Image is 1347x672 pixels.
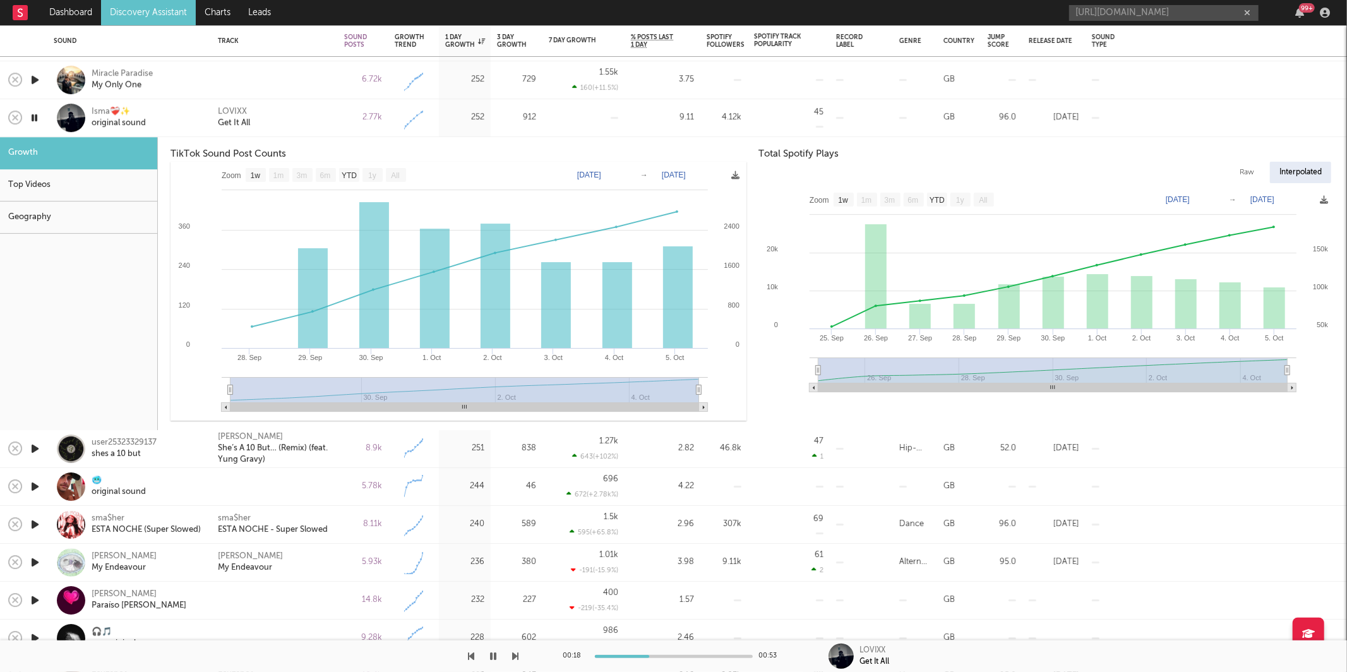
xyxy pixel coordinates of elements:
text: [DATE] [1250,195,1274,204]
text: 1w [838,196,848,205]
div: [PERSON_NAME] [92,551,157,563]
div: 69 [813,515,823,523]
div: Growth Trend [395,33,426,49]
div: Spotify Track Popularity [754,33,805,48]
div: GB [943,593,955,608]
div: 307k [707,517,741,532]
div: 00:53 [759,649,784,664]
div: 8.9k [344,441,382,457]
text: 100k [1313,283,1328,291]
div: 7 Day Growth [549,37,599,44]
div: Interpolated [1270,162,1331,183]
text: YTD [930,196,945,205]
div: 589 [497,517,536,532]
div: 5.93k [344,555,382,570]
div: user25323329137 [92,438,157,449]
div: 252 [445,73,484,88]
text: 25. Sep [820,334,844,342]
text: 2. Oct [1132,334,1151,342]
div: 1.27k [599,437,618,445]
a: Miracle ParadiseMy Only One [92,69,153,92]
text: 360 [179,222,190,230]
text: 0 [186,340,190,348]
div: 228 [445,631,484,646]
div: 251 [445,441,484,457]
text: 28. Sep [237,354,261,361]
text: 240 [179,261,190,269]
a: Get It All [218,118,250,129]
div: 1.55k [599,68,618,76]
div: 1 Day Growth [445,33,485,49]
div: 2.96 [631,517,694,532]
div: 5.78k [344,479,382,495]
text: 3m [884,196,895,205]
div: Paraíso [PERSON_NAME] [92,601,186,612]
div: My Endeavour [92,563,157,574]
div: 160 ( +11.5 % ) [572,83,618,92]
div: 380 [497,555,536,570]
div: She’s A 10 But… (Remix) (feat. Yung Gravy) [218,443,332,466]
div: [DATE] [1029,555,1079,570]
text: 0 [774,321,778,328]
div: 2.77k [344,111,382,126]
div: Hip-Hop/Rap [899,441,931,457]
a: [PERSON_NAME]My Endeavour [92,551,157,574]
div: Track [218,37,325,45]
div: 96.0 [988,517,1016,532]
div: 252 [445,111,484,126]
div: Sound Posts [344,33,367,49]
div: 232 [445,593,484,608]
div: 696 [603,475,618,483]
div: Isma❤️‍🩹✨️ [92,107,146,118]
div: 4.12k [707,111,741,126]
div: 47 [814,437,823,445]
div: [DATE] [1029,517,1079,532]
text: 1. Oct [1088,334,1106,342]
div: 2.46 [631,631,694,646]
div: 61 [815,551,823,559]
div: [PERSON_NAME] [92,589,186,601]
h3: Total Spotify Plays [759,147,1335,162]
div: original sound [92,487,146,498]
div: sma$her [92,513,201,525]
text: 6m [320,171,331,180]
text: 30. Sep [1041,334,1065,342]
text: 3. Oct [544,354,563,361]
div: 1.5k [604,513,618,521]
div: 236 [445,555,484,570]
text: 50k [1317,321,1328,328]
div: GB [943,555,955,570]
div: ESTA NOCHE (Super Slowed) [92,525,201,536]
text: 3m [297,171,308,180]
div: Genre [899,37,921,45]
div: TikTok Sound Post Counts [171,147,746,162]
div: [PERSON_NAME] [218,551,283,563]
div: 986 [603,627,618,635]
text: 26. Sep [864,334,888,342]
div: 52.0 [988,441,1016,457]
text: 120 [179,301,190,309]
div: Alternative [899,555,931,570]
div: GB [943,73,955,88]
text: Zoom [810,196,829,205]
text: 20k [767,245,778,253]
div: 99 + [1299,3,1315,13]
div: 240 [445,517,484,532]
div: 6.72k [344,73,382,88]
a: 🎧🎵son original [92,627,136,650]
button: 99+ [1295,8,1304,18]
a: My Endeavour [218,563,272,574]
text: 29. Sep [298,354,322,361]
div: shes a 10 but [92,449,157,460]
text: YTD [342,171,357,180]
div: Jump Score [988,33,1009,49]
text: Zoom [222,171,241,180]
div: 1 [812,452,823,460]
div: 95.0 [988,555,1016,570]
div: [PERSON_NAME] [218,432,283,443]
a: ESTA NOCHE - Super Slowed [218,525,328,536]
div: Sound Type [1092,33,1115,49]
